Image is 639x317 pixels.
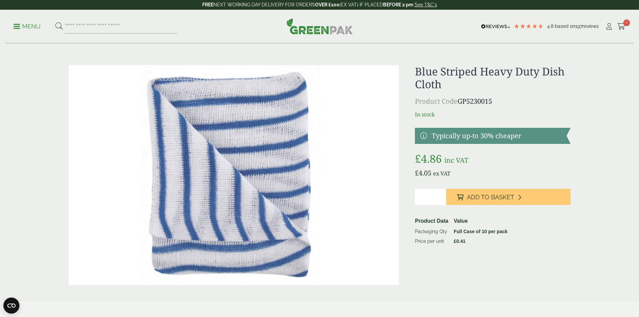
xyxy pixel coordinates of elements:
[451,216,510,227] th: Value
[415,96,570,106] p: GP5230015
[547,23,555,29] span: 4.8
[446,189,571,205] button: Add to Basket
[315,2,339,7] strong: OVER £100
[415,168,419,177] span: £
[582,23,599,29] span: reviews
[617,23,626,30] i: Cart
[415,151,442,166] bdi: 4.86
[412,226,451,236] td: Packaging Qty
[467,194,514,201] span: Add to Basket
[3,298,19,314] button: Open CMP widget
[383,2,413,7] strong: BEFORE 2 pm
[415,65,570,91] h1: Blue Striped Heavy Duty Dish Cloth
[481,24,510,29] img: REVIEWS.io
[514,23,544,29] div: 4.79 Stars
[454,229,508,234] strong: Full Case of 10 per pack
[605,23,613,30] i: My Account
[202,2,213,7] strong: FREE
[286,18,353,34] img: GreenPak Supplies
[415,97,458,106] span: Product Code
[412,216,451,227] th: Product Data
[13,22,41,29] a: Menu
[454,239,457,244] span: £
[415,168,431,177] bdi: 4.05
[617,21,626,32] a: 0
[444,156,468,165] span: inc VAT
[415,2,437,7] a: See T&C's
[415,110,570,118] p: In stock
[433,170,450,177] span: ex VAT
[13,22,41,31] p: Menu
[575,23,582,29] span: 197
[454,239,466,244] bdi: 0.41
[623,19,630,26] span: 0
[555,23,575,29] span: Based on
[69,65,399,285] img: 5230015 Blue Striped Heavy Duty Dish Cloth
[412,236,451,246] td: Price per unit
[415,151,421,166] span: £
